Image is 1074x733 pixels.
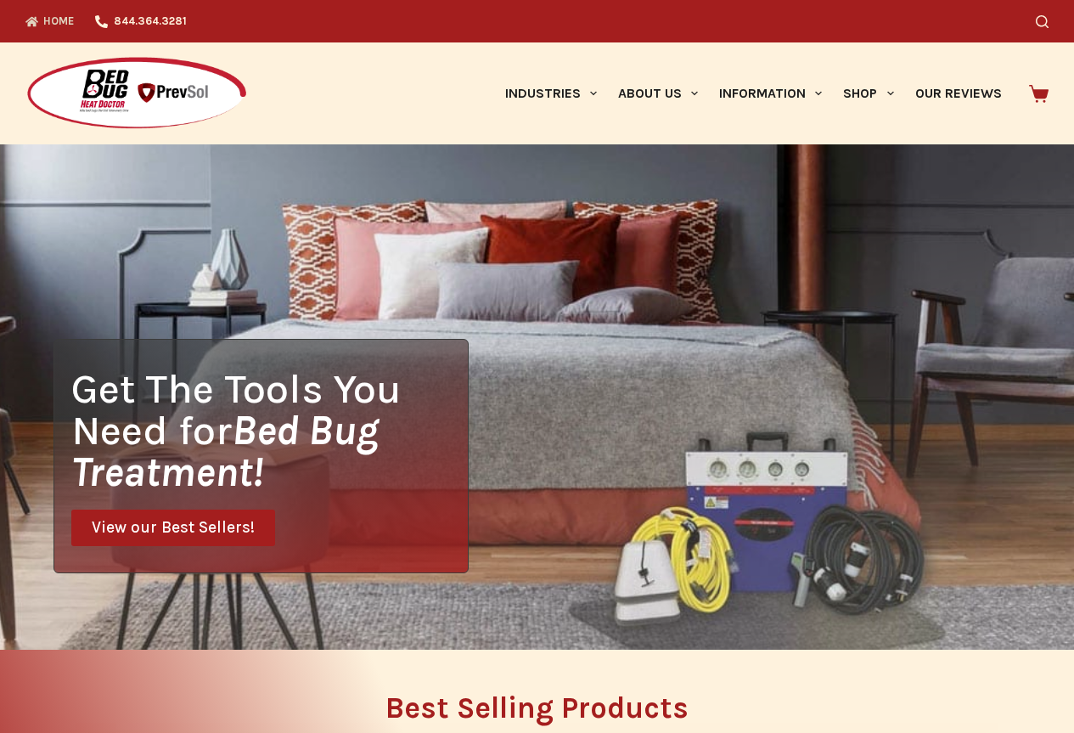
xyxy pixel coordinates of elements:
i: Bed Bug Treatment! [71,406,379,496]
a: Information [709,42,833,144]
h2: Best Selling Products [53,693,1021,723]
span: View our Best Sellers! [92,520,255,536]
h1: Get The Tools You Need for [71,368,467,493]
a: Shop [833,42,904,144]
img: Prevsol/Bed Bug Heat Doctor [25,56,248,132]
a: View our Best Sellers! [71,510,275,546]
a: Industries [494,42,607,144]
button: Search [1036,15,1049,28]
a: About Us [607,42,708,144]
nav: Primary [494,42,1012,144]
a: Our Reviews [904,42,1012,144]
